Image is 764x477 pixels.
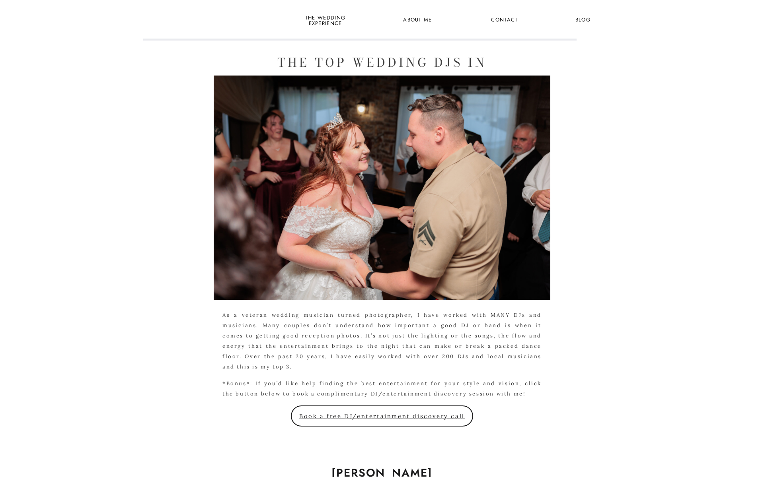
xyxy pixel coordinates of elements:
a: About Me [398,15,437,25]
h1: The Top Wedding DJs in [GEOGRAPHIC_DATA][US_STATE] [224,52,541,66]
a: Contact [490,15,519,25]
img: bride and groom dance during their reception [214,76,550,300]
p: *Bonus*: If you’d like help finding the best entertainment for your style and vision, click the b... [222,378,542,399]
a: Blog [568,15,598,25]
a: the wedding experience [304,15,347,25]
a: Book a free DJ/entertainment discovery call [291,405,474,427]
p: As a veteran wedding musician turned photographer, I have worked with MANY DJs and musicians. Man... [222,310,542,372]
